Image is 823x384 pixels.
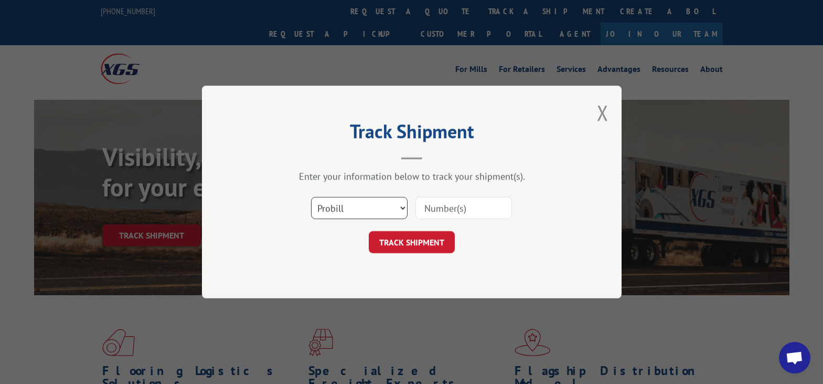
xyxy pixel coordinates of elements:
[779,342,810,373] div: Open chat
[254,124,569,144] h2: Track Shipment
[597,99,608,127] button: Close modal
[369,231,455,253] button: TRACK SHIPMENT
[254,170,569,182] div: Enter your information below to track your shipment(s).
[415,197,512,219] input: Number(s)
